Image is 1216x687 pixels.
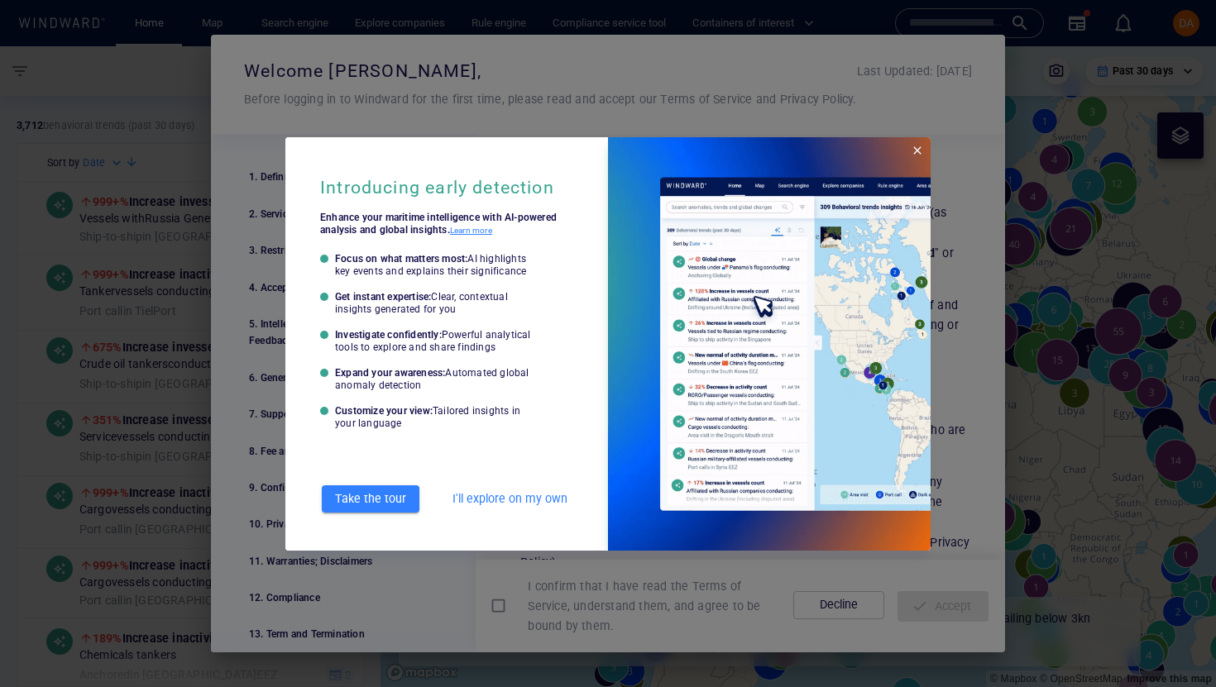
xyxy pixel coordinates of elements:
iframe: Chat [1146,613,1204,675]
p: Powerful analytical tools to explore and share findings [335,329,531,353]
span: Take the tour [330,489,411,509]
a: Learn more [450,226,492,236]
p: Focus on what matters most: [335,253,537,278]
span: I'll explore on my own [452,489,567,509]
button: Take the tour [322,485,419,513]
img: earlyDetectionWelcomeGif.387a206c.gif [608,137,931,551]
p: Enhance your maritime intelligence with AI-powered analysis and global insights. [320,212,573,236]
button: Close [904,137,931,164]
p: Customize your view: [335,405,537,430]
p: AI highlights key events and explains their significance [335,253,526,277]
p: Expand your awareness: [335,367,537,392]
p: Clear, contextual insights generated for you [335,291,508,315]
p: Automated global anomaly detection [335,367,529,391]
p: Tailored insights in your language [335,405,520,429]
h5: Introducing early detection [320,177,554,199]
button: I'll explore on my own [446,484,574,514]
p: Investigate confidently: [335,329,537,354]
p: Get instant expertise: [335,291,537,316]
